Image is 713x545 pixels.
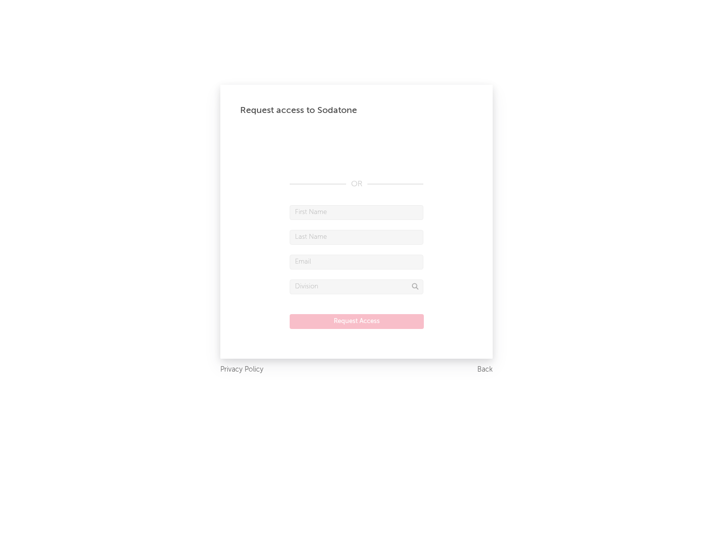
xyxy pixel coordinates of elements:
button: Request Access [290,314,424,329]
input: First Name [290,205,423,220]
a: Privacy Policy [220,364,263,376]
a: Back [477,364,493,376]
div: Request access to Sodatone [240,105,473,116]
input: Email [290,255,423,270]
input: Division [290,279,423,294]
div: OR [290,178,423,190]
input: Last Name [290,230,423,245]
